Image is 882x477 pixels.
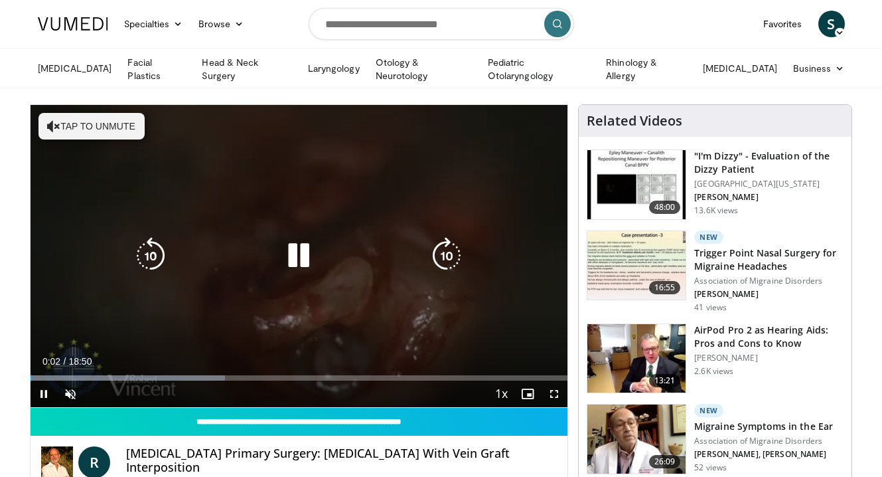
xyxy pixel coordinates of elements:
a: Specialties [116,11,191,37]
a: Facial Plastics [119,56,194,82]
img: fb121519-7efd-4119-8941-0107c5611251.150x105_q85_crop-smart_upscale.jpg [587,231,686,300]
a: 26:09 New Migraine Symptoms in the Ear Association of Migraine Disorders [PERSON_NAME], [PERSON_N... [587,404,844,474]
a: 16:55 New Trigger Point Nasal Surgery for Migraine Headaches Association of Migraine Disorders [P... [587,231,844,313]
p: [PERSON_NAME], [PERSON_NAME] [694,449,833,460]
h4: Related Videos [587,113,682,129]
p: [GEOGRAPHIC_DATA][US_STATE] [694,179,844,189]
a: Laryngology [300,55,368,82]
a: [MEDICAL_DATA] [30,55,120,82]
button: Playback Rate [488,381,514,407]
p: Association of Migraine Disorders [694,276,844,286]
a: Pediatric Otolaryngology [480,56,598,82]
span: 16:55 [649,281,681,294]
p: 52 views [694,462,727,473]
span: 26:09 [649,455,681,468]
a: Rhinology & Allergy [598,56,695,82]
p: [PERSON_NAME] [694,289,844,300]
span: / [64,356,66,367]
input: Search topics, interventions [309,8,574,40]
span: 13:21 [649,374,681,387]
button: Unmute [57,381,84,407]
a: Favorites [755,11,810,37]
p: New [694,231,723,244]
h3: AirPod Pro 2 as Hearing Aids: Pros and Cons to Know [694,324,844,350]
a: Business [785,55,853,82]
video-js: Video Player [31,105,568,408]
div: Progress Bar [31,375,568,381]
a: Otology & Neurotology [368,56,480,82]
a: 13:21 AirPod Pro 2 as Hearing Aids: Pros and Cons to Know [PERSON_NAME] 2.6K views [587,324,844,394]
img: VuMedi Logo [38,17,108,31]
a: S [818,11,845,37]
span: 48:00 [649,201,681,214]
p: 13.6K views [694,205,738,216]
span: 18:50 [68,356,92,367]
p: [PERSON_NAME] [694,192,844,203]
span: 0:02 [42,356,60,367]
p: Association of Migraine Disorders [694,436,833,446]
button: Enable picture-in-picture mode [514,381,541,407]
img: a78774a7-53a7-4b08-bcf0-1e3aa9dc638f.150x105_q85_crop-smart_upscale.jpg [587,324,686,393]
h3: "I'm Dizzy" - Evaluation of the Dizzy Patient [694,149,844,176]
p: 41 views [694,302,727,313]
a: [MEDICAL_DATA] [695,55,785,82]
h3: Migraine Symptoms in the Ear [694,420,833,433]
img: 5373e1fe-18ae-47e7-ad82-0c604b173657.150x105_q85_crop-smart_upscale.jpg [587,150,686,219]
a: 48:00 "I'm Dizzy" - Evaluation of the Dizzy Patient [GEOGRAPHIC_DATA][US_STATE] [PERSON_NAME] 13.... [587,149,844,220]
button: Pause [31,381,57,407]
a: Browse [190,11,252,37]
a: Head & Neck Surgery [194,56,299,82]
button: Fullscreen [541,381,567,407]
button: Tap to unmute [38,113,145,140]
p: New [694,404,723,417]
h4: [MEDICAL_DATA] Primary Surgery: [MEDICAL_DATA] With Vein Graft Interposition [126,446,557,475]
p: [PERSON_NAME] [694,353,844,363]
h3: Trigger Point Nasal Surgery for Migraine Headaches [694,246,844,273]
p: 2.6K views [694,366,733,377]
img: 8017e85c-b799-48eb-8797-5beb0e975819.150x105_q85_crop-smart_upscale.jpg [587,405,686,474]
